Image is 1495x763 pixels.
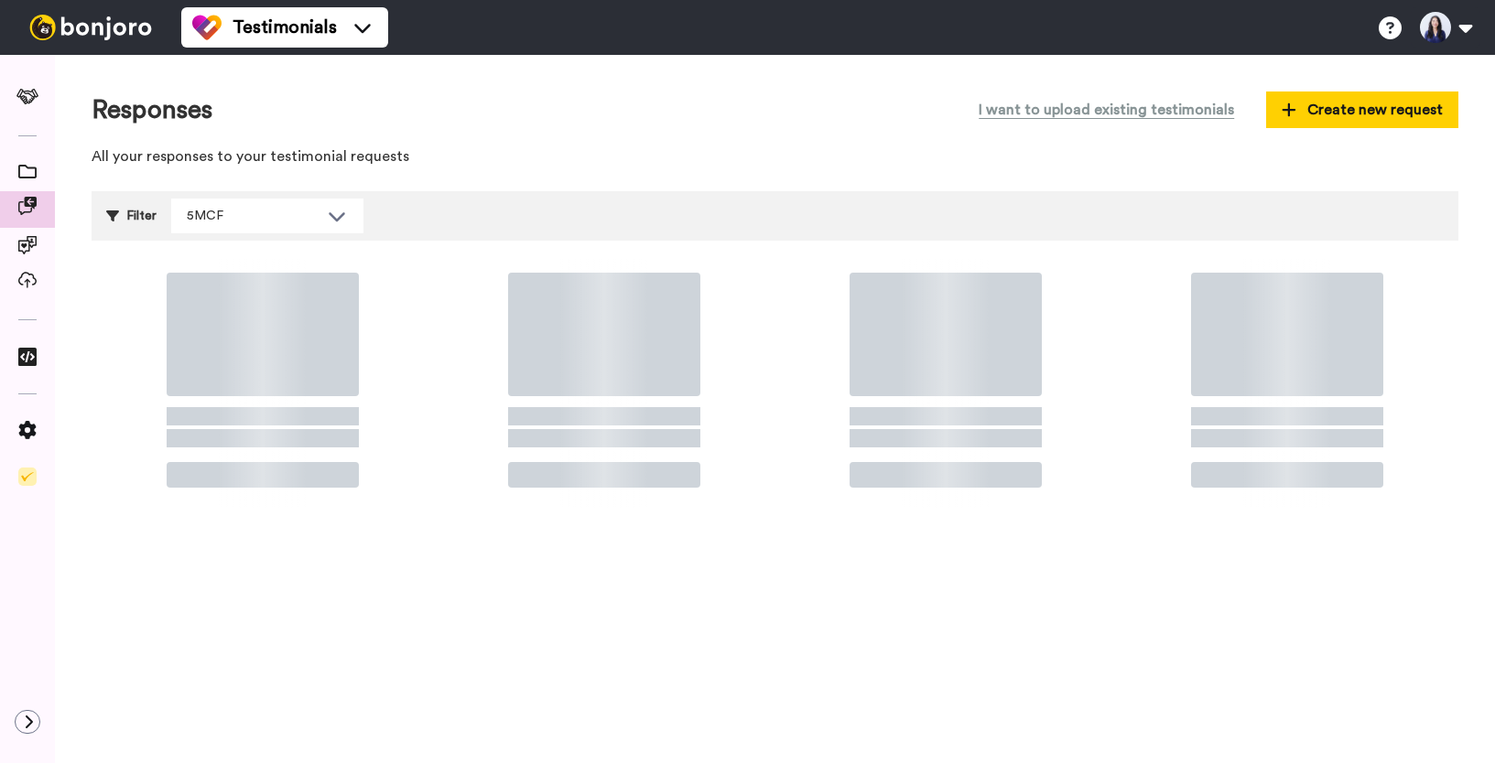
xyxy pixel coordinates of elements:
img: bj-logo-header-white.svg [22,15,159,40]
button: Create new request [1266,91,1458,128]
span: Create new request [1282,99,1443,121]
div: Filter [106,199,157,233]
span: Testimonials [233,15,337,40]
h1: Responses [92,96,212,124]
button: I want to upload existing testimonials [965,91,1248,128]
p: All your responses to your testimonial requests [92,146,1458,167]
div: 5MCF [187,207,319,225]
img: Checklist.svg [18,467,37,486]
img: tm-color.svg [192,13,222,42]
